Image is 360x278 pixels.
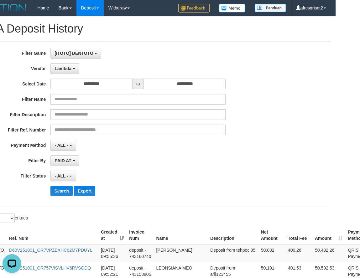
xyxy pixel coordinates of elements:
[55,158,71,163] span: PAID AT
[55,173,68,178] span: - ALL -
[178,4,210,13] img: Feedback.jpg
[154,226,208,244] th: Name
[50,186,73,196] button: Search
[312,244,346,262] td: 50,432.26
[98,244,127,262] td: [DATE] 09:55:36
[98,226,127,244] th: Created at: activate to sort column ascending
[258,244,285,262] td: 50,032
[55,143,68,148] span: - ALL -
[127,226,154,244] th: Invoice Num
[208,244,258,262] td: Deposit from tehpoci85
[3,3,21,21] button: Open LiveChat chat widget
[50,48,101,59] button: [ITOTO] DENTOTO
[55,51,93,56] span: [ITOTO] DENTOTO
[9,265,91,270] a: D60V251001_OR757VISVLHV6RVSGDQ
[312,226,346,244] th: Amount: activate to sort column ascending
[55,66,71,71] span: Lambda
[208,226,258,244] th: Description
[219,4,245,13] img: Button%20Memo.svg
[9,248,92,253] a: D60V251001_OR7VPZEXHC62M7PDUYL
[285,244,312,262] td: 400.26
[127,244,154,262] td: deposit - 743160740
[255,4,286,12] img: panduan.png
[50,140,76,151] button: - ALL -
[258,226,285,244] th: Net Amount
[50,63,79,74] button: Lambda
[154,244,208,262] td: [PERSON_NAME]
[285,226,312,244] th: Total Fee
[7,226,98,244] th: Ref. Num
[132,79,144,89] span: to
[74,186,95,196] button: Export
[50,171,76,181] button: - ALL -
[50,155,79,166] button: PAID AT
